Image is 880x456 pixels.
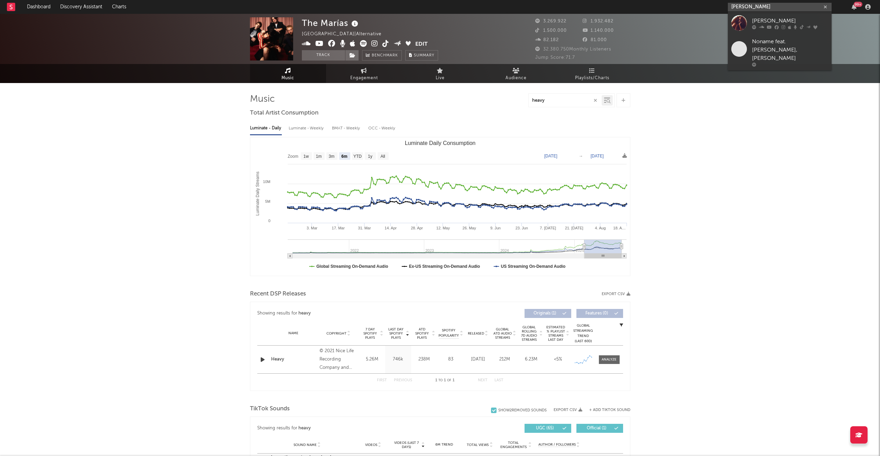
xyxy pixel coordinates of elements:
input: Search for artists [728,3,832,11]
div: Global Streaming Trend (Last 60D) [573,323,594,344]
span: Music [281,74,294,82]
input: Search by song name or URL [529,98,602,103]
button: Features(0) [576,309,623,318]
button: UGC(65) [525,424,571,433]
button: Last [494,379,503,382]
div: 1 1 1 [426,376,464,385]
span: Estimated % Playlist Streams Last Day [546,325,565,342]
a: Engagement [326,64,402,83]
span: 1.500.000 [535,28,567,33]
button: Track [302,50,345,61]
span: to [438,379,443,382]
text: 9. Jun [490,226,501,230]
button: Official(1) [576,424,623,433]
div: heavy [298,309,311,318]
text: 23. Jun [515,226,528,230]
text: 10M [263,180,270,184]
text: Zoom [288,154,298,159]
button: Originals(1) [525,309,571,318]
span: Live [436,74,445,82]
span: Engagement [350,74,378,82]
span: Total Views [467,443,489,447]
button: Next [478,379,488,382]
div: BMAT - Weekly [332,122,361,134]
span: Summary [414,54,434,57]
span: 1.932.482 [583,19,613,24]
button: + Add TikTok Sound [582,408,630,412]
a: Playlists/Charts [554,64,630,83]
a: Benchmark [362,50,402,61]
span: Sound Name [294,443,317,447]
button: Previous [394,379,412,382]
div: 83 [439,356,463,363]
span: 32.380.750 Monthly Listeners [535,47,611,52]
text: 14. Apr [385,226,397,230]
div: 212M [493,356,516,363]
text: 1w [303,154,309,159]
button: Export CSV [554,408,582,412]
span: UGC ( 65 ) [529,426,561,430]
div: Noname feat. [PERSON_NAME], [PERSON_NAME] [752,38,828,63]
svg: Luminate Daily Consumption [250,137,630,276]
span: 3.269.922 [535,19,566,24]
button: Edit [415,40,428,49]
div: 99 + [854,2,862,7]
div: Luminate - Weekly [289,122,325,134]
text: [DATE] [544,154,557,158]
a: [PERSON_NAME] [728,12,832,34]
div: heavy [298,424,311,432]
span: Released [468,331,484,336]
button: Export CSV [602,292,630,296]
span: Author / Followers [538,443,576,447]
text: 7. [DATE] [540,226,556,230]
span: Videos [365,443,377,447]
div: <5% [546,356,569,363]
span: Originals ( 1 ) [529,311,561,316]
text: Luminate Daily Consumption [405,140,475,146]
span: Spotify Popularity [438,328,459,338]
text: 1m [316,154,322,159]
span: 81.000 [583,38,607,42]
text: 3m [328,154,334,159]
div: OCC - Weekly [368,122,396,134]
span: Global ATD Audio Streams [493,327,512,340]
a: Music [250,64,326,83]
text: 4. Aug [595,226,605,230]
div: Luminate - Daily [250,122,282,134]
div: The Marías [302,17,360,29]
a: Live [402,64,478,83]
span: Copyright [326,331,346,336]
div: 6.23M [520,356,543,363]
div: Name [271,331,316,336]
div: Showing results for [257,424,440,433]
text: → [579,154,583,158]
text: US Streaming On-Demand Audio [501,264,565,269]
span: Recent DSP Releases [250,290,306,298]
span: Benchmark [372,52,398,60]
span: 1.140.000 [583,28,614,33]
a: Audience [478,64,554,83]
text: 1y [368,154,372,159]
span: Last Day Spotify Plays [387,327,405,340]
a: Noname feat. [PERSON_NAME], [PERSON_NAME] [728,34,832,70]
button: 99+ [852,4,856,10]
button: Summary [405,50,438,61]
a: Heavy [271,356,316,363]
span: TikTok Sounds [250,405,290,413]
text: 3. Mar [306,226,317,230]
text: Luminate Daily Streams [255,172,260,216]
text: 28. Apr [411,226,423,230]
text: [DATE] [591,154,604,158]
span: ATD Spotify Plays [413,327,431,340]
span: Official ( 1 ) [581,426,613,430]
div: 6M Trend [428,442,460,447]
span: Global Rolling 7D Audio Streams [520,325,539,342]
span: Playlists/Charts [575,74,609,82]
div: [GEOGRAPHIC_DATA] | Alternative [302,30,389,38]
div: 238M [413,356,435,363]
span: Jump Score: 71.7 [535,55,575,60]
div: © 2021 Nice Life Recording Company and Atlantic Recording Corporation [319,347,357,372]
span: Features ( 0 ) [581,311,613,316]
div: [DATE] [466,356,490,363]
